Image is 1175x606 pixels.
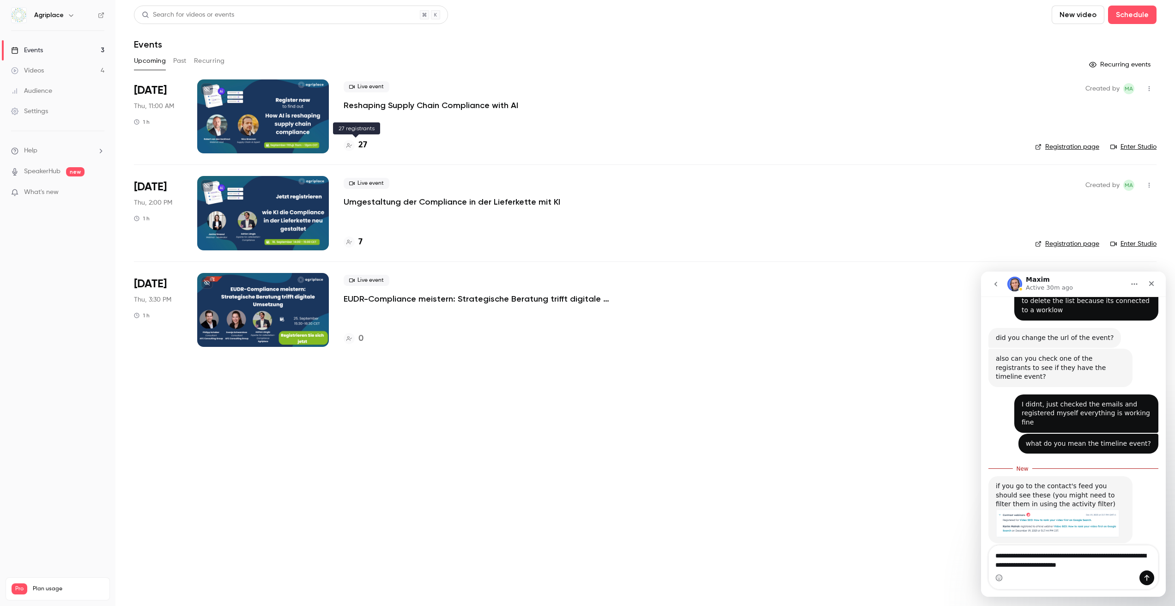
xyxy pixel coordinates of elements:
[11,86,52,96] div: Audience
[1085,180,1120,191] span: Created by
[1108,6,1157,24] button: Schedule
[344,178,389,189] span: Live event
[134,39,162,50] h1: Events
[134,54,166,68] button: Upcoming
[134,176,182,250] div: Sep 18 Thu, 2:00 PM (Europe/Amsterdam)
[11,66,44,75] div: Videos
[1085,57,1157,72] button: Recurring events
[344,333,363,345] a: 0
[34,11,64,20] h6: Agriplace
[1035,239,1099,248] a: Registration page
[24,188,59,197] span: What's new
[344,100,518,111] a: Reshaping Supply Chain Compliance with AI
[134,102,174,111] span: Thu, 11:00 AM
[93,188,104,197] iframe: Noticeable Trigger
[1123,180,1134,191] span: Marketing Agriplace
[134,198,172,207] span: Thu, 2:00 PM
[344,139,367,151] a: 27
[1110,239,1157,248] a: Enter Studio
[24,167,61,176] a: SpeakerHub
[344,275,389,286] span: Live event
[173,54,187,68] button: Past
[1085,83,1120,94] span: Created by
[344,196,560,207] a: Umgestaltung der Compliance in der Lieferkette mit KI
[33,585,104,593] span: Plan usage
[134,118,150,126] div: 1 h
[66,167,85,176] span: new
[11,146,104,156] li: help-dropdown-opener
[134,83,167,98] span: [DATE]
[358,333,363,345] h4: 0
[344,81,389,92] span: Live event
[1125,180,1133,191] span: MA
[358,139,367,151] h4: 27
[134,79,182,153] div: Sep 18 Thu, 11:00 AM (Europe/Amsterdam)
[358,236,363,248] h4: 7
[134,295,171,304] span: Thu, 3:30 PM
[12,8,26,23] img: Agriplace
[1125,83,1133,94] span: MA
[134,312,150,319] div: 1 h
[981,272,1166,597] iframe: Intercom live chat
[1052,6,1104,24] button: New video
[142,10,234,20] div: Search for videos or events
[344,236,363,248] a: 7
[134,215,150,222] div: 1 h
[11,107,48,116] div: Settings
[1110,142,1157,151] a: Enter Studio
[1035,142,1099,151] a: Registration page
[134,273,182,347] div: Sep 25 Thu, 3:30 PM (Europe/Amsterdam)
[11,46,43,55] div: Events
[344,293,621,304] a: EUDR-Compliance meistern: Strategische Beratung trifft digitale Umsetzung
[12,583,27,594] span: Pro
[24,146,37,156] span: Help
[1123,83,1134,94] span: Marketing Agriplace
[134,277,167,291] span: [DATE]
[134,180,167,194] span: [DATE]
[194,54,225,68] button: Recurring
